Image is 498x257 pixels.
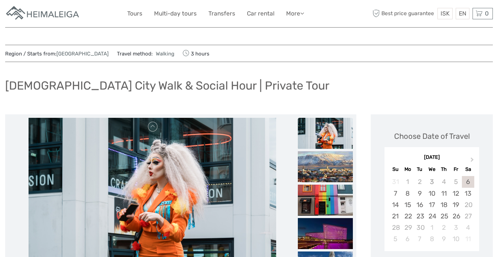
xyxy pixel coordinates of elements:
[402,165,414,174] div: Mo
[298,118,353,149] img: deba86e637204cf0b95c3f95a235ade8_slider_thumbnail.png
[286,9,304,19] a: More
[414,199,426,210] div: Choose Tuesday, September 16th, 2025
[450,233,462,245] div: Choose Friday, October 10th, 2025
[389,176,401,187] div: Not available Sunday, August 31st, 2025
[414,176,426,187] div: Not available Tuesday, September 2nd, 2025
[414,210,426,222] div: Choose Tuesday, September 23rd, 2025
[441,10,450,17] span: ISK
[462,176,474,187] div: Choose Saturday, September 6th, 2025
[426,199,438,210] div: Choose Wednesday, September 17th, 2025
[402,199,414,210] div: Choose Monday, September 15th, 2025
[402,188,414,199] div: Choose Monday, September 8th, 2025
[438,233,450,245] div: Choose Thursday, October 9th, 2025
[394,131,470,142] div: Choose Date of Travel
[462,210,474,222] div: Not available Saturday, September 27th, 2025
[450,165,462,174] div: Fr
[387,176,477,245] div: month 2025-09
[402,176,414,187] div: Not available Monday, September 1st, 2025
[462,188,474,199] div: Choose Saturday, September 13th, 2025
[438,165,450,174] div: Th
[5,50,109,58] span: Region / Starts from:
[426,165,438,174] div: We
[426,210,438,222] div: Choose Wednesday, September 24th, 2025
[371,8,436,19] span: Best price guarantee
[462,222,474,233] div: Choose Saturday, October 4th, 2025
[56,51,109,57] a: [GEOGRAPHIC_DATA]
[389,165,401,174] div: Su
[298,185,353,216] img: c8100ababb6549a0a67517234f58ddc3_slider_thumbnail.jpeg
[462,165,474,174] div: Sa
[462,233,474,245] div: Not available Saturday, October 11th, 2025
[389,222,401,233] div: Not available Sunday, September 28th, 2025
[389,188,401,199] div: Choose Sunday, September 7th, 2025
[402,210,414,222] div: Choose Monday, September 22nd, 2025
[385,154,479,161] div: [DATE]
[450,176,462,187] div: Not available Friday, September 5th, 2025
[153,51,174,57] a: Walking
[450,199,462,210] div: Choose Friday, September 19th, 2025
[450,222,462,233] div: Choose Friday, October 3rd, 2025
[298,218,353,249] img: 03122d4dfeb84117818c7a0f50f7df1f_slider_thumbnail.jpeg
[414,188,426,199] div: Choose Tuesday, September 9th, 2025
[414,165,426,174] div: Tu
[438,222,450,233] div: Choose Thursday, October 2nd, 2025
[414,233,426,245] div: Choose Tuesday, October 7th, 2025
[426,176,438,187] div: Not available Wednesday, September 3rd, 2025
[426,222,438,233] div: Choose Wednesday, October 1st, 2025
[426,233,438,245] div: Choose Wednesday, October 8th, 2025
[456,8,469,19] div: EN
[208,9,235,19] a: Transfers
[127,9,142,19] a: Tours
[389,210,401,222] div: Choose Sunday, September 21st, 2025
[438,188,450,199] div: Choose Thursday, September 11th, 2025
[450,188,462,199] div: Choose Friday, September 12th, 2025
[438,176,450,187] div: Not available Thursday, September 4th, 2025
[402,222,414,233] div: Not available Monday, September 29th, 2025
[183,49,209,58] span: 3 hours
[402,233,414,245] div: Choose Monday, October 6th, 2025
[484,10,490,17] span: 0
[298,151,353,182] img: 66b538c218574b11b925102287a940c9_slider_thumbnail.jpeg
[426,188,438,199] div: Choose Wednesday, September 10th, 2025
[438,210,450,222] div: Choose Thursday, September 25th, 2025
[5,79,329,93] h1: [DEMOGRAPHIC_DATA] City Walk & Social Hour | Private Tour
[389,199,401,210] div: Choose Sunday, September 14th, 2025
[467,156,478,167] button: Next Month
[247,9,274,19] a: Car rental
[450,210,462,222] div: Choose Friday, September 26th, 2025
[462,199,474,210] div: Not available Saturday, September 20th, 2025
[389,233,401,245] div: Choose Sunday, October 5th, 2025
[438,199,450,210] div: Choose Thursday, September 18th, 2025
[414,222,426,233] div: Not available Tuesday, September 30th, 2025
[117,49,174,58] span: Travel method:
[154,9,197,19] a: Multi-day tours
[5,5,81,22] img: Apartments in Reykjavik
